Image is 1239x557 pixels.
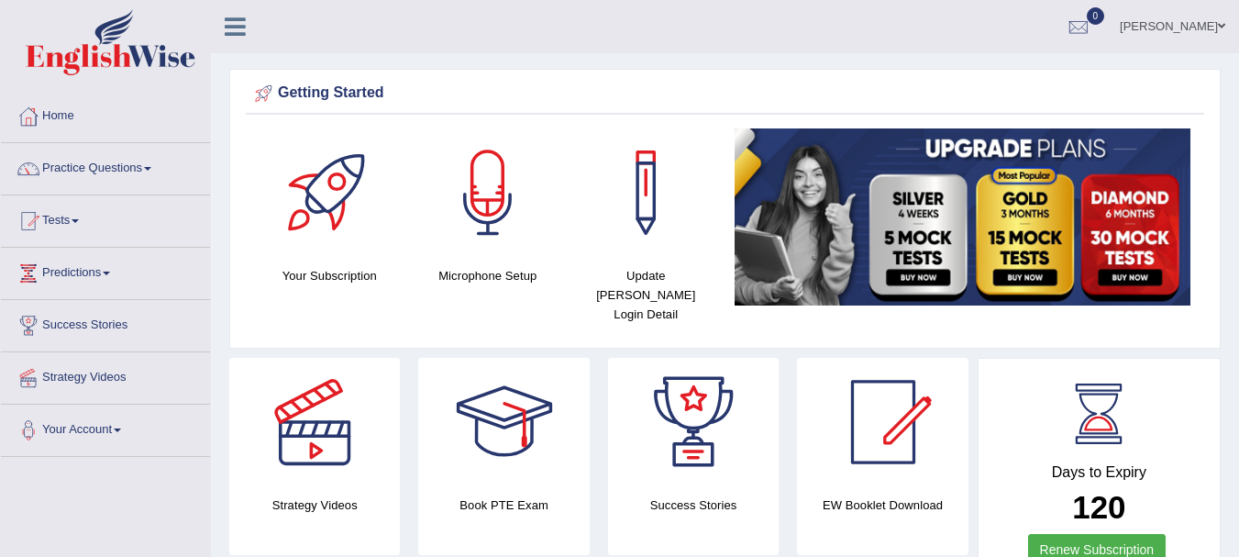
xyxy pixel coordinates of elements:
[260,266,400,285] h4: Your Subscription
[250,80,1200,107] div: Getting Started
[797,496,968,515] h4: EW Booklet Download
[1,248,210,294] a: Predictions
[999,464,1200,481] h4: Days to Expiry
[735,128,1191,306] img: small5.jpg
[418,266,559,285] h4: Microphone Setup
[576,266,716,324] h4: Update [PERSON_NAME] Login Detail
[1,300,210,346] a: Success Stories
[608,496,779,515] h4: Success Stories
[1,143,210,189] a: Practice Questions
[1087,7,1105,25] span: 0
[229,496,400,515] h4: Strategy Videos
[1,195,210,241] a: Tests
[418,496,589,515] h4: Book PTE Exam
[1,91,210,137] a: Home
[1072,489,1125,525] b: 120
[1,352,210,398] a: Strategy Videos
[1,405,210,451] a: Your Account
